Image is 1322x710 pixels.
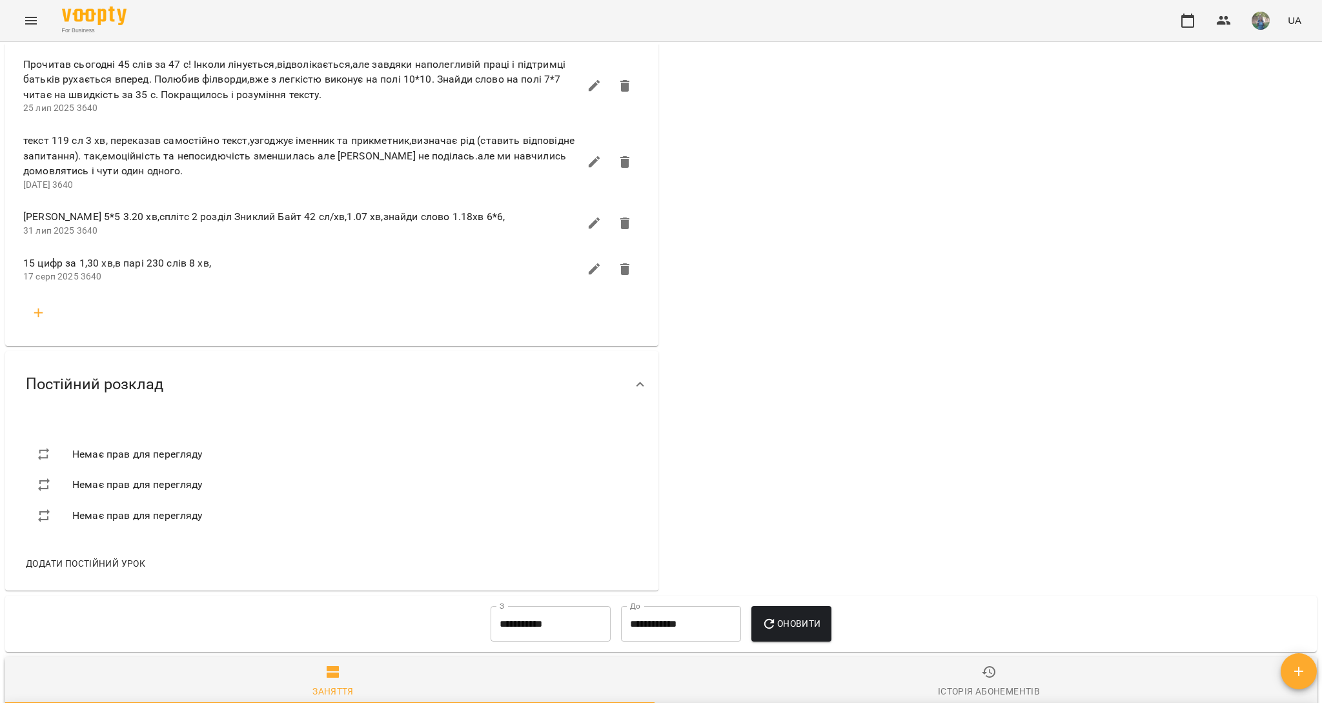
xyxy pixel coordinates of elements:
[72,477,203,492] span: Немає прав для перегляду
[5,351,658,418] div: Постійний розклад
[1252,12,1270,30] img: de1e453bb906a7b44fa35c1e57b3518e.jpg
[23,103,97,113] span: 25 лип 2025 3640
[26,374,163,394] span: Постійний розклад
[938,684,1040,699] div: Історія абонементів
[1283,8,1307,32] button: UA
[72,447,203,462] span: Немає прав для перегляду
[751,606,831,642] button: Оновити
[62,26,127,35] span: For Business
[21,552,150,575] button: Додати постійний урок
[72,508,203,523] span: Немає прав для перегляду
[23,209,579,225] span: [PERSON_NAME] 5*5 3.20 хв,сплітс 2 розділ Зниклий Байт 42 сл/хв,1.07 хв,знайди слово 1.18хв 6*6,
[15,5,46,36] button: Menu
[26,556,145,571] span: Додати постійний урок
[23,179,74,190] span: [DATE] 3640
[62,6,127,25] img: Voopty Logo
[23,133,579,179] span: текст 119 сл 3 хв, переказав самостійно текст,узгоджує іменник та прикметник,визначає рід (ставит...
[1288,14,1301,27] span: UA
[23,271,102,281] span: 17 серп 2025 3640
[23,57,579,103] span: Прочитав сьогодні 45 слів за 47 с! Інколи лінується,відволікається,але завдяки наполегливій праці...
[762,616,820,631] span: Оновити
[312,684,354,699] div: Заняття
[23,256,579,271] span: 15 цифр за 1,30 хв,в парі 230 слів 8 хв,
[23,225,97,236] span: 31 лип 2025 3640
